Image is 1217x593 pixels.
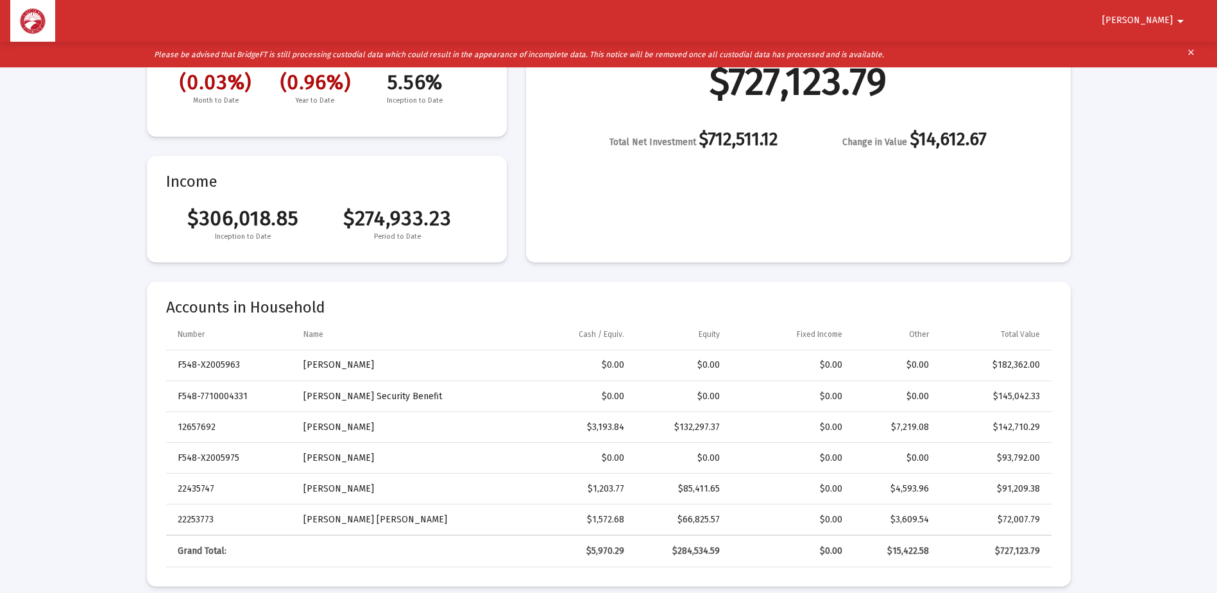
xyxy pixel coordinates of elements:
[860,545,929,558] div: $15,422.58
[842,137,907,148] span: Change in Value
[521,452,624,465] div: $0.00
[294,443,512,474] td: [PERSON_NAME]
[166,350,294,381] td: F548-X2005963
[909,329,929,339] div: Other
[166,94,266,107] span: Month to Date
[729,319,851,350] td: Column Fixed Income
[166,474,294,504] td: 22435747
[178,545,285,558] div: Grand Total:
[166,504,294,535] td: 22253773
[633,319,729,350] td: Column Equity
[1102,15,1173,26] span: [PERSON_NAME]
[738,545,842,558] div: $0.00
[642,390,720,403] div: $0.00
[294,350,512,381] td: [PERSON_NAME]
[521,513,624,526] div: $1,572.68
[320,230,475,243] span: Period to Date
[851,319,938,350] td: Column Other
[738,483,842,495] div: $0.00
[642,513,720,526] div: $66,825.57
[860,483,929,495] div: $4,593.96
[797,329,842,339] div: Fixed Income
[1087,8,1204,33] button: [PERSON_NAME]
[609,133,778,149] div: $712,511.12
[947,513,1040,526] div: $72,007.79
[294,412,512,443] td: [PERSON_NAME]
[947,452,1040,465] div: $93,792.00
[266,70,365,94] span: (0.96%)
[842,133,987,149] div: $14,612.67
[521,483,624,495] div: $1,203.77
[294,504,512,535] td: [PERSON_NAME] [PERSON_NAME]
[738,513,842,526] div: $0.00
[947,421,1040,434] div: $142,710.29
[860,421,929,434] div: $7,219.08
[738,452,842,465] div: $0.00
[166,412,294,443] td: 12657692
[166,301,1051,314] mat-card-title: Accounts in Household
[294,381,512,412] td: [PERSON_NAME] Security Benefit
[154,50,884,59] i: Please be advised that BridgeFT is still processing custodial data which could result in the appe...
[303,329,323,339] div: Name
[579,329,624,339] div: Cash / Equiv.
[1001,329,1040,339] div: Total Value
[738,390,842,403] div: $0.00
[738,421,842,434] div: $0.00
[166,175,488,188] mat-card-title: Income
[178,329,205,339] div: Number
[738,359,842,372] div: $0.00
[947,545,1040,558] div: $727,123.79
[860,513,929,526] div: $3,609.54
[365,94,464,107] span: Inception to Date
[166,319,1051,567] div: Data grid
[512,319,633,350] td: Column Cash / Equiv.
[166,70,266,94] span: (0.03%)
[642,452,720,465] div: $0.00
[860,390,929,403] div: $0.00
[1186,45,1196,64] mat-icon: clear
[860,359,929,372] div: $0.00
[710,75,887,88] div: $727,123.79
[521,421,624,434] div: $3,193.84
[365,70,464,94] span: 5.56%
[947,359,1040,372] div: $182,362.00
[166,44,488,107] mat-card-title: Performance Data
[947,390,1040,403] div: $145,042.33
[642,545,720,558] div: $284,534.59
[642,483,720,495] div: $85,411.65
[699,329,720,339] div: Equity
[947,483,1040,495] div: $91,209.38
[521,545,624,558] div: $5,970.29
[609,137,696,148] span: Total Net Investment
[860,452,929,465] div: $0.00
[320,206,475,230] span: $274,933.23
[1173,8,1188,34] mat-icon: arrow_drop_down
[642,421,720,434] div: $132,297.37
[521,390,624,403] div: $0.00
[20,8,46,34] img: Dashboard
[166,230,321,243] span: Inception to Date
[166,381,294,412] td: F548-7710004331
[294,474,512,504] td: [PERSON_NAME]
[266,94,365,107] span: Year to Date
[166,206,321,230] span: $306,018.85
[294,319,512,350] td: Column Name
[166,319,294,350] td: Column Number
[166,443,294,474] td: F548-X2005975
[938,319,1051,350] td: Column Total Value
[521,359,624,372] div: $0.00
[642,359,720,372] div: $0.00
